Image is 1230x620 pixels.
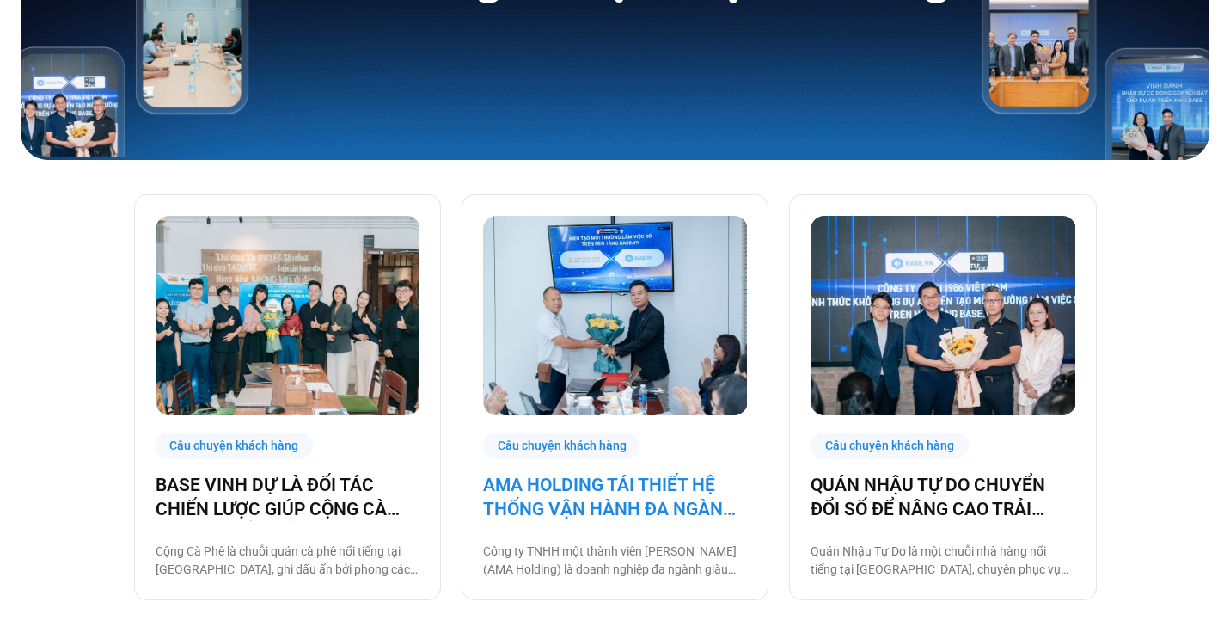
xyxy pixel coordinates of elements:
[156,543,419,579] p: Cộng Cà Phê là chuỗi quán cà phê nổi tiếng tại [GEOGRAPHIC_DATA], ghi dấu ấn bởi phong cách thiết...
[811,473,1074,521] a: QUÁN NHẬU TỰ DO CHUYỂN ĐỔI SỐ ĐỂ NÂNG CAO TRẢI NGHIỆM CHO 1000 NHÂN SỰ
[811,543,1074,579] p: Quán Nhậu Tự Do là một chuỗi nhà hàng nổi tiếng tại [GEOGRAPHIC_DATA], chuyên phục vụ các món nhậ...
[811,433,969,459] div: Câu chuyện khách hàng
[156,473,419,521] a: BASE VINH DỰ LÀ ĐỐI TÁC CHIẾN LƯỢC GIÚP CỘNG CÀ PHÊ CHUYỂN ĐỔI SỐ VẬN HÀNH!
[156,433,314,459] div: Câu chuyện khách hàng
[483,433,641,459] div: Câu chuyện khách hàng
[483,543,747,579] p: Công ty TNHH một thành viên [PERSON_NAME] (AMA Holding) là doanh nghiệp đa ngành giàu tiềm lực, h...
[483,473,747,521] a: AMA HOLDING TÁI THIẾT HỆ THỐNG VẬN HÀNH ĐA NGÀNH CÙNG [DOMAIN_NAME]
